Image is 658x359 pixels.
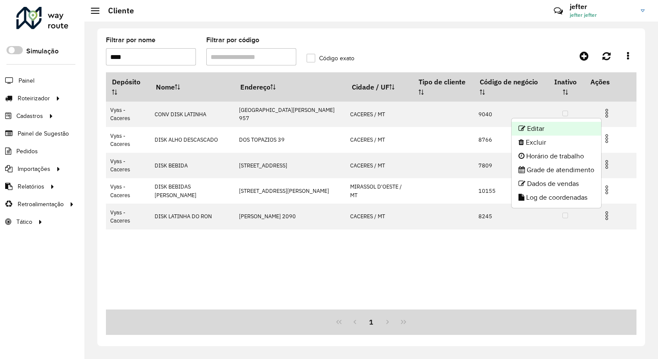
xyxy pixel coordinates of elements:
li: Grade de atendimento [512,163,601,177]
td: CACERES / MT [346,204,413,229]
td: 10155 [474,178,546,204]
th: Inativo [546,73,584,102]
span: Painel de Sugestão [18,129,69,138]
th: Código de negócio [474,73,546,102]
td: CACERES / MT [346,153,413,178]
td: [GEOGRAPHIC_DATA][PERSON_NAME] 957 [235,102,346,127]
span: Relatórios [18,182,44,191]
li: Log de coordenadas [512,191,601,204]
td: 7809 [474,153,546,178]
td: MIRASSOL D'OESTE / MT [346,178,413,204]
label: Simulação [26,46,59,56]
td: Vyas - Caceres [106,153,150,178]
td: CACERES / MT [346,102,413,127]
th: Cidade / UF [346,73,413,102]
td: Vyas - Caceres [106,178,150,204]
label: Filtrar por nome [106,35,155,45]
span: Tático [16,217,32,226]
span: Pedidos [16,147,38,156]
td: CACERES / MT [346,127,413,152]
span: Painel [19,76,34,85]
th: Endereço [235,73,346,102]
td: [STREET_ADDRESS] [235,153,346,178]
span: Roteirizador [18,94,50,103]
a: Contato Rápido [549,2,568,20]
th: Nome [150,73,235,102]
td: Vyas - Caceres [106,204,150,229]
h2: Cliente [99,6,134,15]
td: 9040 [474,102,546,127]
td: [PERSON_NAME] 2090 [235,204,346,229]
th: Tipo de cliente [413,73,474,102]
th: Ações [584,73,636,91]
td: 8245 [474,204,546,229]
span: Cadastros [16,111,43,121]
li: Horário de trabalho [512,149,601,163]
td: Vyas - Caceres [106,127,150,152]
label: Filtrar por código [206,35,259,45]
td: Vyas - Caceres [106,102,150,127]
td: [STREET_ADDRESS][PERSON_NAME] [235,178,346,204]
td: DOS TOPAZIOS 39 [235,127,346,152]
span: Importações [18,164,50,173]
li: Dados de vendas [512,177,601,191]
li: Excluir [512,136,601,149]
span: Retroalimentação [18,200,64,209]
li: Editar [512,122,601,136]
h3: jefter [570,3,634,11]
td: DISK BEBIDA [150,153,235,178]
td: DISK LATINHA DO RON [150,204,235,229]
td: DISK ALHO DESCASCADO [150,127,235,152]
td: DISK BEBIDAS [PERSON_NAME] [150,178,235,204]
label: Código exato [307,54,354,63]
button: 1 [363,314,379,330]
th: Depósito [106,73,150,102]
span: jefter jefter [570,11,634,19]
td: 8766 [474,127,546,152]
td: CONV DISK LATINHA [150,102,235,127]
